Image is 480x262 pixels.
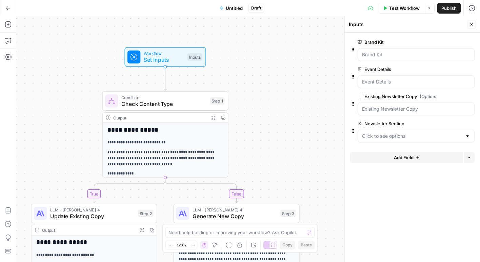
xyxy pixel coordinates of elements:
div: Step 2 [138,210,154,217]
button: Untitled [216,3,247,14]
button: Copy [280,241,295,249]
span: (Optional) [420,93,440,100]
div: Step 1 [210,97,225,105]
span: Generate New Copy [193,212,277,220]
span: Check Content Type [121,100,207,108]
span: Update Existing Copy [50,212,135,220]
span: 120% [177,242,186,248]
span: Draft [251,5,261,11]
button: Add Field [350,152,463,163]
span: Add Field [394,154,414,161]
div: Output [113,114,206,121]
span: Workflow [144,50,184,57]
div: Step 3 [280,210,296,217]
label: Existing Newsletter Copy [358,93,436,100]
div: Inputs [349,21,465,28]
input: Brand Kit [362,51,470,58]
input: Click to see options [362,133,462,139]
button: Publish [437,3,461,14]
label: Event Details [358,66,436,73]
button: Test Workflow [379,3,424,14]
span: Set Inputs [144,56,184,64]
span: Copy [282,242,293,248]
input: Existing Newsletter Copy [362,106,470,112]
label: Newsletter Section [358,120,436,127]
span: Test Workflow [389,5,420,12]
g: Edge from start to step_1 [164,67,166,91]
span: LLM · [PERSON_NAME] 4 [50,206,135,213]
g: Edge from step_1 to step_3 [165,177,238,203]
div: Inputs [187,53,202,61]
span: Condition [121,94,207,100]
g: Edge from step_1 to step_2 [93,177,165,203]
div: Output [42,227,135,233]
span: Untitled [226,5,243,12]
span: Publish [441,5,457,12]
button: Paste [298,241,315,249]
span: LLM · [PERSON_NAME] 4 [193,206,277,213]
div: WorkflowSet InputsInputs [102,47,228,67]
label: Brand Kit [358,39,436,45]
input: Event Details [362,78,470,85]
span: Paste [301,242,312,248]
